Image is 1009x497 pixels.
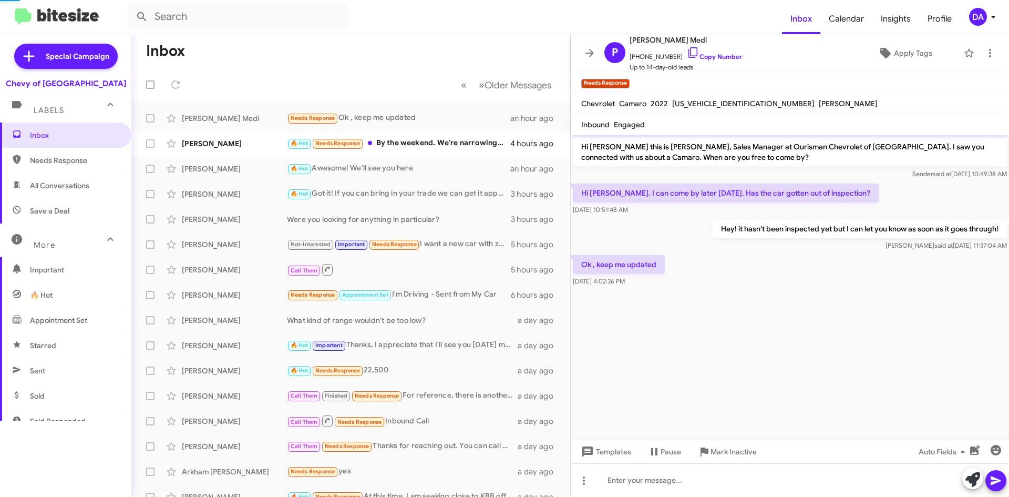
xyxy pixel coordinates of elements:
p: Hi [PERSON_NAME] this is [PERSON_NAME], Sales Manager at Ourisman Chevrolet of [GEOGRAPHIC_DATA].... [573,137,1007,167]
div: [PERSON_NAME] [182,366,287,376]
div: I'm Driving - Sent from My Car [287,289,511,301]
span: Camaro [619,99,646,108]
div: [PERSON_NAME] [182,138,287,149]
div: [PERSON_NAME] [182,391,287,401]
p: Hey! it hasn't been inspected yet but I can let you know as soon as it goes through! [713,219,1007,238]
span: Not-Interested [291,241,331,248]
div: a day ago [518,466,562,477]
span: Call Them [291,267,318,274]
span: Pause [661,442,681,461]
span: More [34,240,55,250]
span: 🔥 Hot [291,165,308,172]
input: Search [127,4,348,29]
span: [DATE] 4:02:36 PM [573,277,625,285]
p: Ok , keep me updated [573,255,665,274]
span: Needs Response [30,155,119,166]
span: 🔥 Hot [291,342,308,349]
div: Chevy of [GEOGRAPHIC_DATA] [6,78,126,89]
div: Awesome! We'll see you here [287,163,510,175]
button: Apply Tags [851,44,959,63]
div: [PERSON_NAME] [182,441,287,452]
span: Profile [919,4,960,34]
span: Needs Response [337,419,382,425]
span: » [479,78,485,92]
button: Pause [640,442,689,461]
span: said at [933,170,951,178]
a: Inbox [782,4,820,34]
span: Important [30,265,119,275]
p: Hi [PERSON_NAME]. I can come by later [DATE]. Has the car gotten out of inspection? [573,184,879,202]
span: [PERSON_NAME] [819,99,878,108]
div: 3 hours ago [511,189,562,199]
div: 5 hours ago [511,239,562,250]
div: [PERSON_NAME] [182,315,287,326]
div: 5 hours ago [511,265,562,275]
button: Mark Inactive [689,442,765,461]
div: a day ago [518,315,562,326]
a: Calendar [820,4,872,34]
nav: Page navigation example [455,74,558,96]
span: Labels [34,106,64,115]
h1: Inbox [146,43,185,59]
span: 🔥 Hot [291,190,308,197]
span: Appointment Set [342,291,388,298]
span: P [612,44,618,61]
span: Needs Response [325,443,369,450]
span: Needs Response [355,392,399,399]
span: Sender [DATE] 10:49:38 AM [912,170,1007,178]
div: 22,500 [287,364,518,377]
div: 3 hours ago [511,214,562,225]
div: [PERSON_NAME] [182,164,287,174]
span: said at [934,241,953,249]
span: Older Messages [485,79,551,91]
span: Templates [579,442,631,461]
button: Next [472,74,558,96]
span: Needs Response [291,291,335,298]
div: Thanks, I appreciate that I'll see you [DATE] morning. [287,339,518,351]
div: [PERSON_NAME] [182,239,287,250]
span: [US_VEHICLE_IDENTIFICATION_NUMBER] [672,99,815,108]
span: Starred [30,340,56,351]
button: Previous [455,74,473,96]
span: 🔥 Hot [30,290,53,300]
span: Important [338,241,365,248]
div: [PERSON_NAME] [182,290,287,300]
span: Inbox [30,130,119,140]
div: [PERSON_NAME] [182,214,287,225]
span: 2022 [651,99,668,108]
div: Inbound Call [287,414,518,428]
span: Sold [30,391,45,401]
span: Call Them [291,419,318,425]
span: Needs Response [315,140,360,147]
span: Engaged [614,120,645,129]
div: an hour ago [510,164,562,174]
span: [PHONE_NUMBER] [630,46,742,62]
button: Templates [571,442,640,461]
div: a day ago [518,416,562,427]
span: Apply Tags [894,44,932,63]
small: Needs Response [581,79,630,88]
div: For reference, there is another non-Mazda dealership interested in the vehicle as well, so let me... [287,390,518,402]
span: [PERSON_NAME] [DATE] 11:37:04 AM [886,241,1007,249]
button: DA [960,8,997,26]
div: [PERSON_NAME] [182,189,287,199]
div: 6 hours ago [511,290,562,300]
div: What kind of range wouldn't be too low? [287,315,518,326]
span: 🔥 Hot [291,140,308,147]
span: Mark Inactive [711,442,757,461]
span: Special Campaign [46,51,109,62]
span: Appointment Set [30,315,87,326]
span: All Conversations [30,180,89,191]
div: an hour ago [510,113,562,124]
span: Up to 14-day-old leads [630,62,742,73]
div: a day ago [518,366,562,376]
span: Needs Response [291,468,335,475]
span: Insights [872,4,919,34]
span: Needs Response [372,241,417,248]
a: Copy Number [687,53,742,60]
span: [DATE] 10:51:48 AM [573,206,628,214]
div: Arkham [PERSON_NAME] [182,466,287,477]
div: [PERSON_NAME] [182,416,287,427]
span: Sent [30,366,45,376]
